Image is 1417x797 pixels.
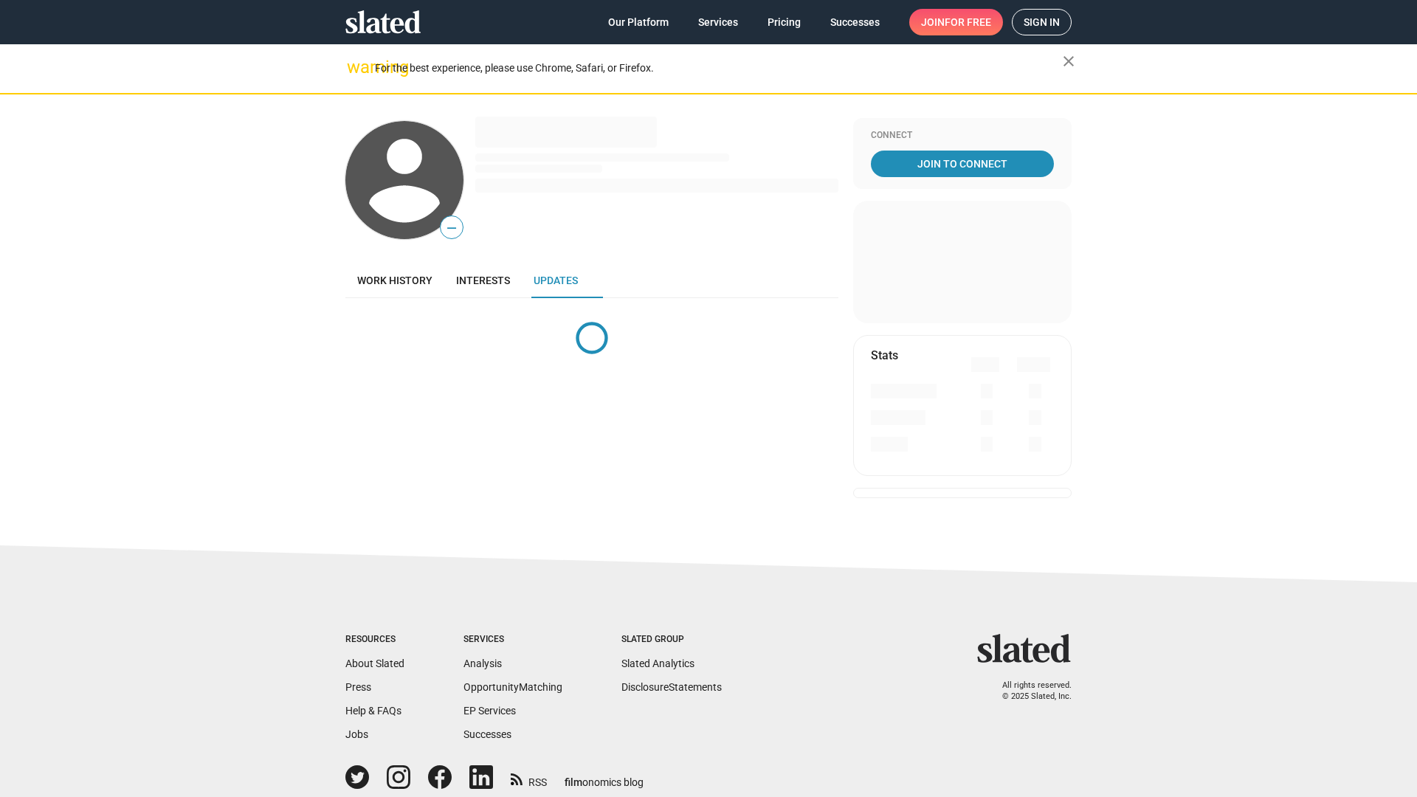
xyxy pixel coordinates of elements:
a: DisclosureStatements [621,681,722,693]
span: Join To Connect [874,151,1051,177]
p: All rights reserved. © 2025 Slated, Inc. [987,680,1072,702]
span: Pricing [768,9,801,35]
span: for free [945,9,991,35]
span: Services [698,9,738,35]
a: Help & FAQs [345,705,401,717]
a: Slated Analytics [621,658,694,669]
mat-icon: close [1060,52,1078,70]
a: filmonomics blog [565,764,644,790]
span: Interests [456,275,510,286]
div: Connect [871,130,1054,142]
a: Services [686,9,750,35]
a: Joinfor free [909,9,1003,35]
span: Sign in [1024,10,1060,35]
div: Slated Group [621,634,722,646]
a: Successes [818,9,892,35]
mat-card-title: Stats [871,348,898,363]
a: Interests [444,263,522,298]
div: Resources [345,634,404,646]
span: Work history [357,275,432,286]
span: Successes [830,9,880,35]
a: About Slated [345,658,404,669]
a: Updates [522,263,590,298]
a: Join To Connect [871,151,1054,177]
a: OpportunityMatching [463,681,562,693]
a: Successes [463,728,511,740]
a: Press [345,681,371,693]
span: Our Platform [608,9,669,35]
a: EP Services [463,705,516,717]
span: Updates [534,275,578,286]
a: Jobs [345,728,368,740]
div: For the best experience, please use Chrome, Safari, or Firefox. [375,58,1063,78]
a: RSS [511,767,547,790]
span: film [565,776,582,788]
a: Analysis [463,658,502,669]
mat-icon: warning [347,58,365,76]
span: — [441,218,463,238]
div: Services [463,634,562,646]
a: Work history [345,263,444,298]
span: Join [921,9,991,35]
a: Our Platform [596,9,680,35]
a: Sign in [1012,9,1072,35]
a: Pricing [756,9,813,35]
